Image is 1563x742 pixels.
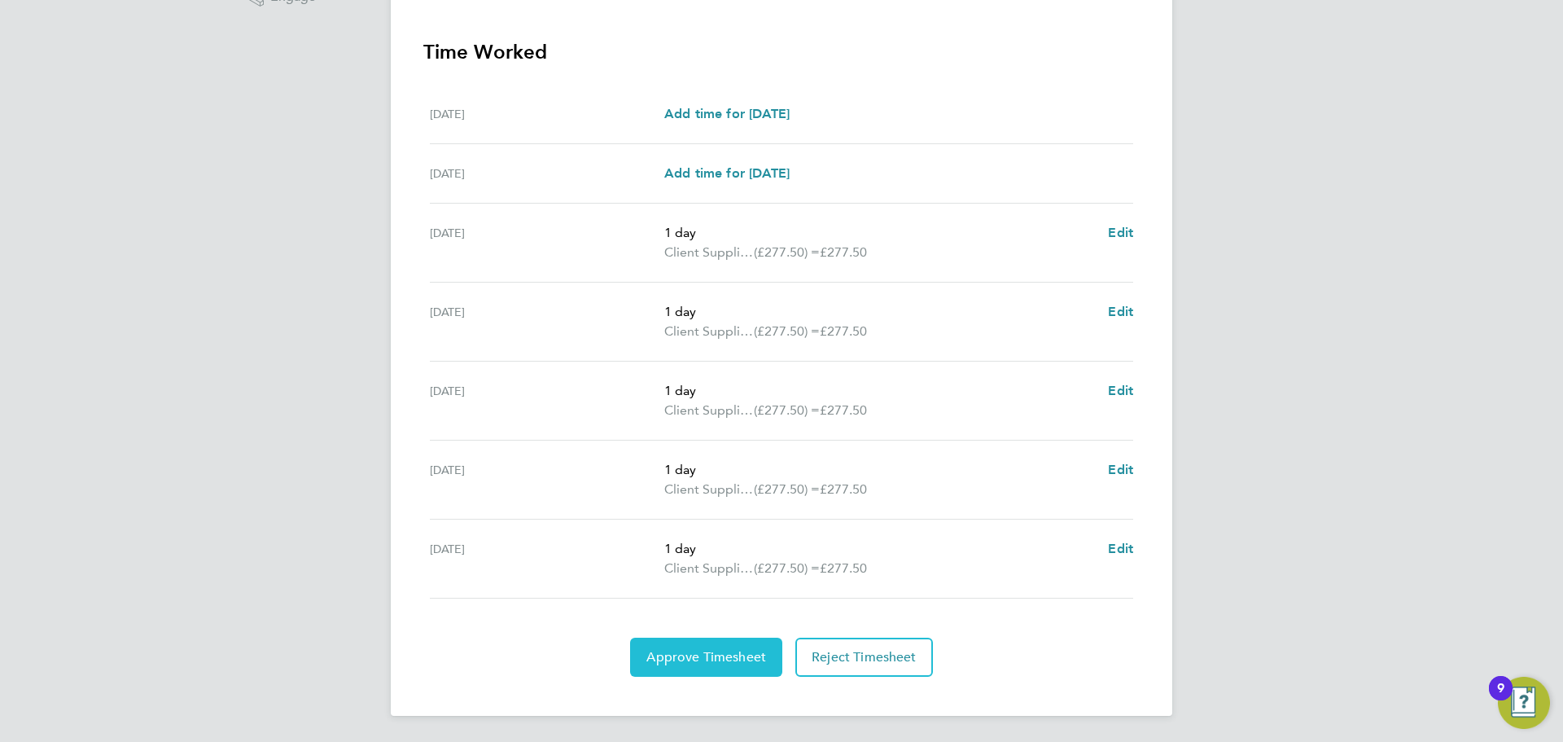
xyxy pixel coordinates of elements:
span: £277.50 [820,560,867,576]
p: 1 day [664,302,1095,322]
div: [DATE] [430,104,664,124]
span: £277.50 [820,244,867,260]
button: Approve Timesheet [630,638,782,677]
span: Add time for [DATE] [664,106,790,121]
span: £277.50 [820,481,867,497]
span: (£277.50) = [754,560,820,576]
button: Reject Timesheet [795,638,933,677]
span: (£277.50) = [754,402,820,418]
div: [DATE] [430,460,664,499]
p: 1 day [664,460,1095,480]
span: £277.50 [820,323,867,339]
a: Add time for [DATE] [664,164,790,183]
div: [DATE] [430,381,664,420]
a: Edit [1108,302,1133,322]
a: Edit [1108,539,1133,559]
h3: Time Worked [423,39,1140,65]
button: Open Resource Center, 9 new notifications [1498,677,1550,729]
span: Client Supplied [664,401,754,420]
span: Edit [1108,541,1133,556]
a: Edit [1108,381,1133,401]
span: (£277.50) = [754,323,820,339]
div: [DATE] [430,302,664,341]
span: (£277.50) = [754,481,820,497]
a: Add time for [DATE] [664,104,790,124]
span: Edit [1108,304,1133,319]
div: [DATE] [430,164,664,183]
span: Edit [1108,462,1133,477]
span: £277.50 [820,402,867,418]
a: Edit [1108,223,1133,243]
span: Reject Timesheet [812,649,917,665]
span: Client Supplied [664,559,754,578]
span: Client Supplied [664,243,754,262]
span: Client Supplied [664,322,754,341]
span: Edit [1108,225,1133,240]
span: Edit [1108,383,1133,398]
p: 1 day [664,381,1095,401]
span: (£277.50) = [754,244,820,260]
span: Client Supplied [664,480,754,499]
p: 1 day [664,223,1095,243]
div: 9 [1497,688,1504,709]
div: [DATE] [430,539,664,578]
div: [DATE] [430,223,664,262]
a: Edit [1108,460,1133,480]
span: Approve Timesheet [646,649,766,665]
p: 1 day [664,539,1095,559]
span: Add time for [DATE] [664,165,790,181]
